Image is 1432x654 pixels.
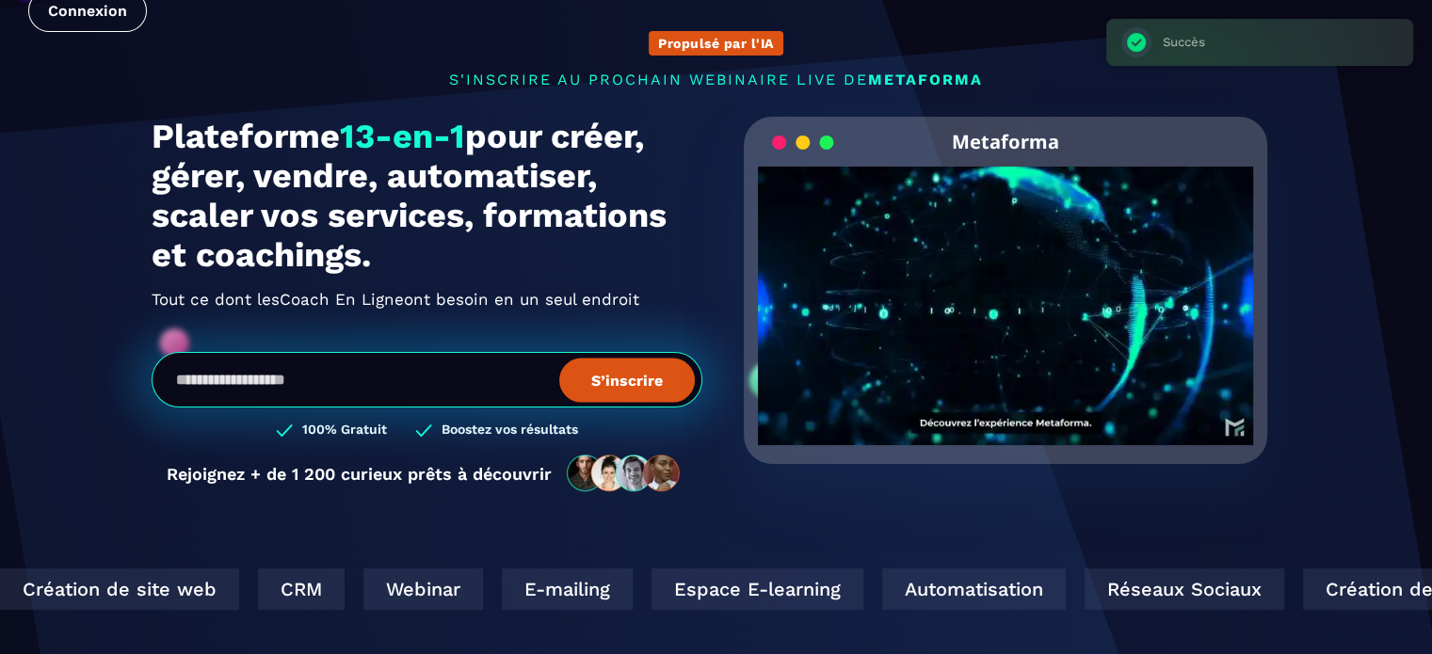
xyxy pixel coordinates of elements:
[415,422,432,439] img: checked
[167,464,552,484] p: Rejoignez + de 1 200 curieux prêts à découvrir
[738,568,869,610] div: E-mailing
[952,117,1059,167] h2: Metaforma
[152,71,1281,88] p: s'inscrire au prochain webinaire live de
[494,568,581,610] div: CRM
[600,568,719,610] div: Webinar
[280,284,404,314] span: Coach En Ligne
[868,71,983,88] span: METAFORMA
[276,422,293,439] img: checked
[758,167,1254,414] video: Your browser does not support the video tag.
[18,568,217,610] div: Réseaux Sociaux
[442,422,578,439] h3: Boostez vos résultats
[561,454,687,493] img: community-people
[236,568,475,610] div: Création de site web
[302,422,387,439] h3: 100% Gratuit
[1118,568,1302,610] div: Automatisation
[772,134,834,152] img: loading
[340,117,465,156] span: 13-en-1
[888,568,1100,610] div: Espace E-learning
[152,117,702,275] h1: Plateforme pour créer, gérer, vendre, automatiser, scaler vos services, formations et coachings.
[559,358,695,402] button: S’inscrire
[152,284,702,314] h2: Tout ce dont les ont besoin en un seul endroit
